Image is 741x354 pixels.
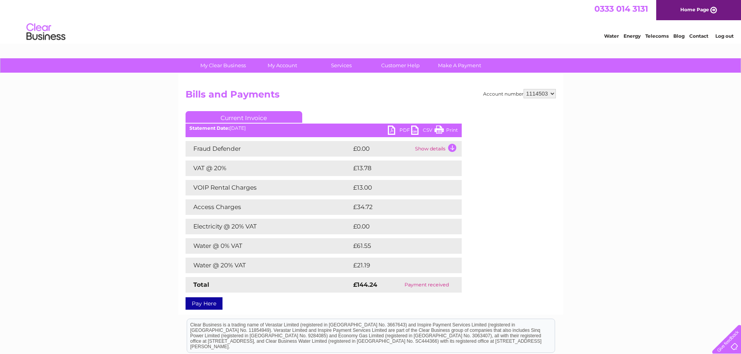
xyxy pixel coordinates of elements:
td: Fraud Defender [186,141,351,157]
td: Water @ 0% VAT [186,238,351,254]
h2: Bills and Payments [186,89,556,104]
b: Statement Date: [189,125,229,131]
td: Electricity @ 20% VAT [186,219,351,234]
td: £13.00 [351,180,445,195]
td: £34.72 [351,199,446,215]
a: CSV [411,126,434,137]
td: £0.00 [351,141,413,157]
td: £13.78 [351,160,445,176]
td: Show details [413,141,462,157]
td: £61.55 [351,238,445,254]
strong: £144.24 [353,281,377,288]
a: PDF [388,126,411,137]
a: Pay Here [186,297,222,310]
a: Blog [673,33,685,39]
a: Customer Help [368,58,433,73]
div: Account number [483,89,556,98]
a: My Account [250,58,314,73]
a: Contact [689,33,708,39]
td: VAT @ 20% [186,160,351,176]
div: [DATE] [186,126,462,131]
img: logo.png [26,20,66,44]
a: Print [434,126,458,137]
a: Water [604,33,619,39]
td: Payment received [392,277,462,293]
a: Current Invoice [186,111,302,123]
a: My Clear Business [191,58,255,73]
td: VOIP Rental Charges [186,180,351,195]
a: Log out [715,33,734,39]
td: Access Charges [186,199,351,215]
a: Energy [624,33,641,39]
a: Telecoms [645,33,669,39]
td: £0.00 [351,219,444,234]
strong: Total [193,281,209,288]
a: Make A Payment [427,58,492,73]
div: Clear Business is a trading name of Verastar Limited (registered in [GEOGRAPHIC_DATA] No. 3667643... [187,4,555,38]
a: Services [309,58,373,73]
a: 0333 014 3131 [594,4,648,14]
td: £21.19 [351,258,445,273]
td: Water @ 20% VAT [186,258,351,273]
